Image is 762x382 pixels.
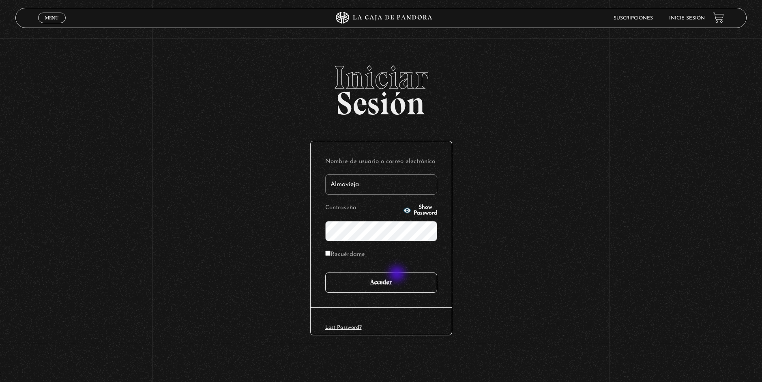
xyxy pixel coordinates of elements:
[325,251,331,256] input: Recuérdame
[669,16,705,21] a: Inicie sesión
[614,16,653,21] a: Suscripciones
[15,61,747,113] h2: Sesión
[45,15,58,20] span: Menu
[325,273,437,293] input: Acceder
[325,156,437,168] label: Nombre de usuario o correo electrónico
[43,22,62,28] span: Cerrar
[15,61,747,94] span: Iniciar
[414,205,437,216] span: Show Password
[325,202,401,215] label: Contraseña
[325,249,365,261] label: Recuérdame
[403,205,437,216] button: Show Password
[713,12,724,23] a: View your shopping cart
[325,325,362,330] a: Lost Password?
